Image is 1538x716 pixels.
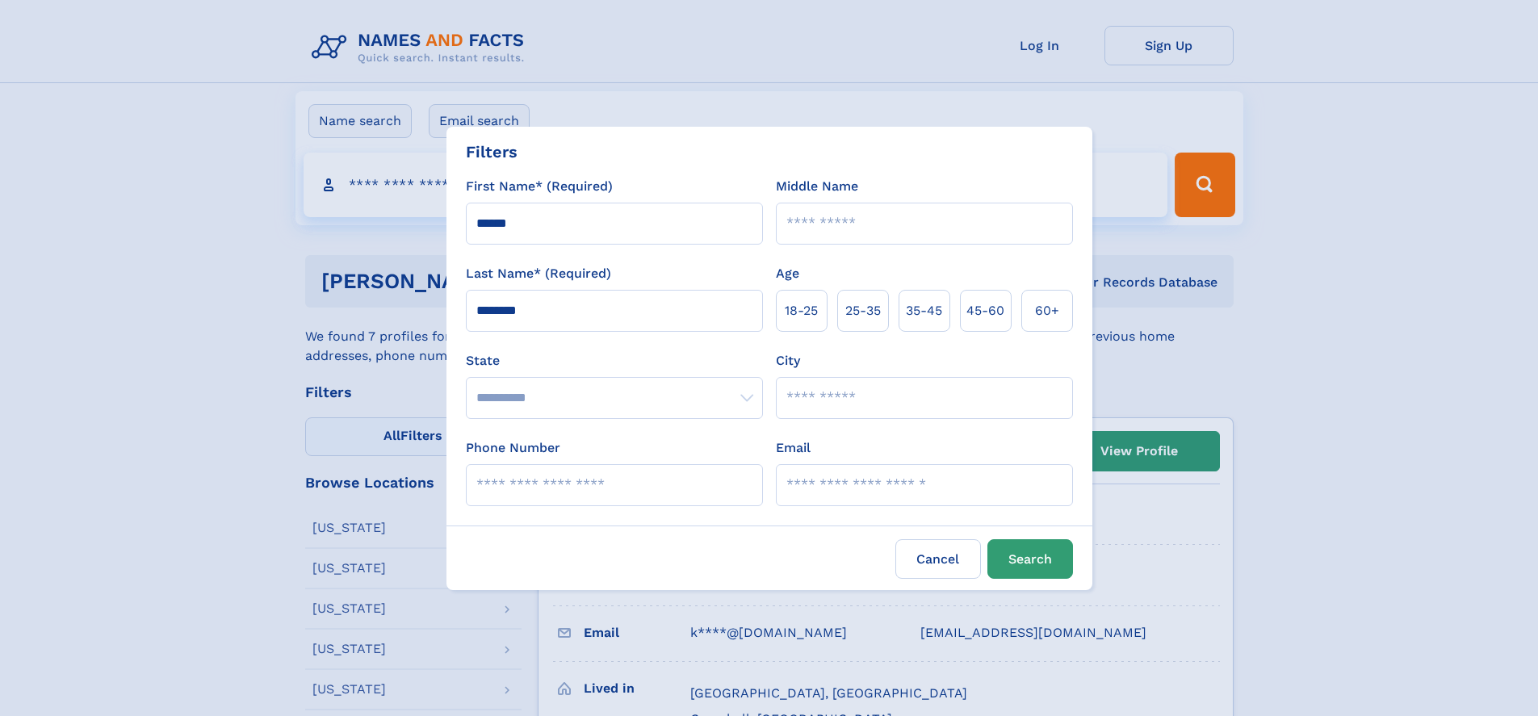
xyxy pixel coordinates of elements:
label: City [776,351,800,371]
span: 60+ [1035,301,1059,320]
label: State [466,351,763,371]
span: 25‑35 [845,301,881,320]
div: Filters [466,140,518,164]
label: Phone Number [466,438,560,458]
label: Cancel [895,539,981,579]
label: Email [776,438,811,458]
label: Middle Name [776,177,858,196]
span: 45‑60 [966,301,1004,320]
label: Age [776,264,799,283]
button: Search [987,539,1073,579]
span: 18‑25 [785,301,818,320]
span: 35‑45 [906,301,942,320]
label: First Name* (Required) [466,177,613,196]
label: Last Name* (Required) [466,264,611,283]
